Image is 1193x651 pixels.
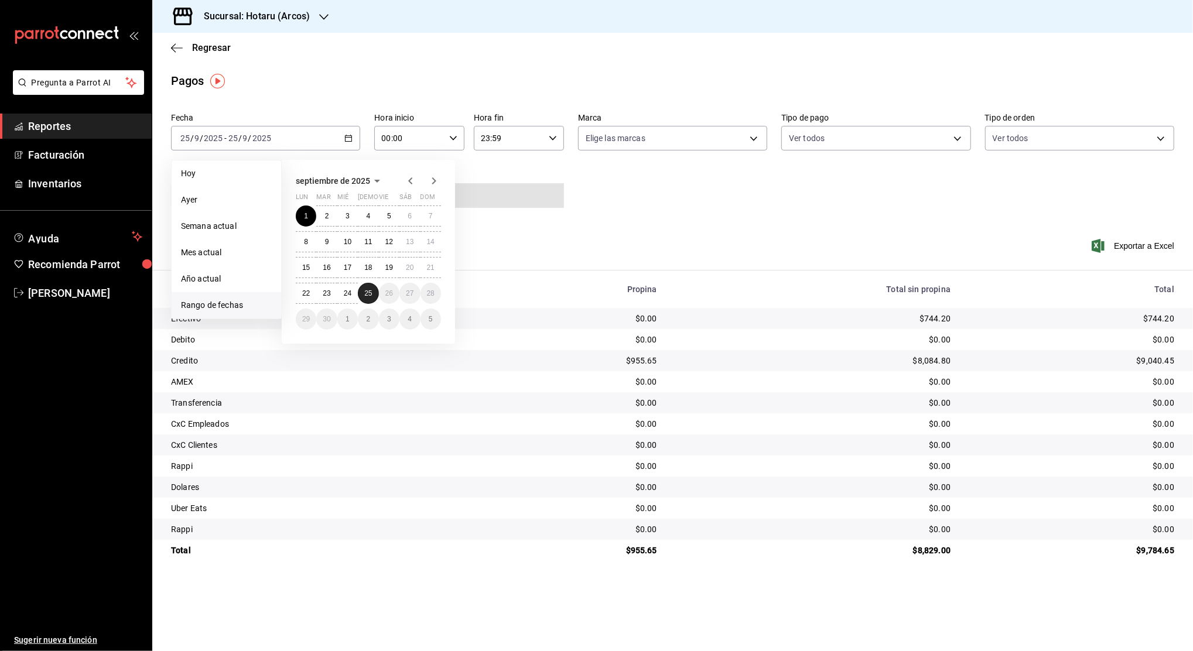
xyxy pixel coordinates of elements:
abbr: 2 de octubre de 2025 [367,315,371,323]
abbr: 18 de septiembre de 2025 [364,263,372,272]
div: Credito [171,355,481,366]
div: $0.00 [500,502,657,514]
button: 18 de septiembre de 2025 [358,257,378,278]
button: 4 de octubre de 2025 [399,309,420,330]
abbr: 21 de septiembre de 2025 [427,263,435,272]
input: ---- [252,133,272,143]
div: CxC Empleados [171,418,481,430]
button: 1 de octubre de 2025 [337,309,358,330]
span: / [190,133,194,143]
div: CxC Clientes [171,439,481,451]
abbr: miércoles [337,193,348,205]
abbr: 6 de septiembre de 2025 [408,212,412,220]
span: / [200,133,203,143]
span: / [238,133,242,143]
div: $744.20 [676,313,951,324]
div: $0.00 [676,481,951,493]
abbr: jueves [358,193,427,205]
div: $0.00 [676,397,951,409]
div: $0.00 [500,334,657,345]
span: Sugerir nueva función [14,634,142,646]
abbr: 2 de septiembre de 2025 [325,212,329,220]
div: Total [171,544,481,556]
div: $0.00 [969,397,1174,409]
button: 6 de septiembre de 2025 [399,205,420,227]
abbr: 8 de septiembre de 2025 [304,238,308,246]
abbr: 1 de septiembre de 2025 [304,212,308,220]
div: $0.00 [500,439,657,451]
div: $0.00 [676,460,951,472]
button: 19 de septiembre de 2025 [379,257,399,278]
span: Recomienda Parrot [28,256,142,272]
span: Hoy [181,167,272,180]
div: Propina [500,285,657,294]
span: - [224,133,227,143]
button: 1 de septiembre de 2025 [296,205,316,227]
abbr: viernes [379,193,388,205]
div: Rappi [171,523,481,535]
button: 11 de septiembre de 2025 [358,231,378,252]
abbr: 29 de septiembre de 2025 [302,315,310,323]
div: $8,084.80 [676,355,951,366]
span: Ayer [181,194,272,206]
button: 24 de septiembre de 2025 [337,283,358,304]
abbr: 5 de octubre de 2025 [429,315,433,323]
abbr: 20 de septiembre de 2025 [406,263,413,272]
span: septiembre de 2025 [296,176,370,186]
abbr: 12 de septiembre de 2025 [385,238,393,246]
span: Elige las marcas [586,132,645,144]
abbr: 11 de septiembre de 2025 [364,238,372,246]
abbr: 16 de septiembre de 2025 [323,263,330,272]
div: $0.00 [500,481,657,493]
div: $0.00 [676,502,951,514]
abbr: martes [316,193,330,205]
div: $0.00 [500,376,657,388]
div: $0.00 [969,460,1174,472]
div: $0.00 [500,313,657,324]
div: $955.65 [500,544,657,556]
span: Mes actual [181,246,272,259]
button: 26 de septiembre de 2025 [379,283,399,304]
div: $0.00 [500,523,657,535]
button: Regresar [171,42,231,53]
abbr: 5 de septiembre de 2025 [387,212,391,220]
abbr: 23 de septiembre de 2025 [323,289,330,297]
abbr: 25 de septiembre de 2025 [364,289,372,297]
abbr: 10 de septiembre de 2025 [344,238,351,246]
button: 2 de septiembre de 2025 [316,205,337,227]
label: Marca [578,114,767,122]
abbr: 30 de septiembre de 2025 [323,315,330,323]
button: 21 de septiembre de 2025 [421,257,441,278]
abbr: 17 de septiembre de 2025 [344,263,351,272]
abbr: 26 de septiembre de 2025 [385,289,393,297]
button: 3 de octubre de 2025 [379,309,399,330]
button: Exportar a Excel [1094,239,1174,253]
div: $0.00 [676,376,951,388]
input: -- [194,133,200,143]
span: Ver todos [789,132,825,144]
div: $0.00 [969,418,1174,430]
button: 9 de septiembre de 2025 [316,231,337,252]
div: $0.00 [969,523,1174,535]
div: Total [969,285,1174,294]
label: Fecha [171,114,360,122]
abbr: 1 de octubre de 2025 [346,315,350,323]
label: Tipo de pago [781,114,970,122]
abbr: domingo [421,193,435,205]
button: septiembre de 2025 [296,174,384,188]
button: 29 de septiembre de 2025 [296,309,316,330]
abbr: 24 de septiembre de 2025 [344,289,351,297]
div: $0.00 [500,418,657,430]
div: $0.00 [969,334,1174,345]
span: Ayuda [28,229,127,244]
div: $0.00 [969,502,1174,514]
button: Pregunta a Parrot AI [13,70,144,95]
abbr: sábado [399,193,412,205]
label: Hora inicio [374,114,464,122]
input: -- [228,133,238,143]
span: Regresar [192,42,231,53]
abbr: lunes [296,193,308,205]
div: $0.00 [969,481,1174,493]
abbr: 4 de septiembre de 2025 [367,212,371,220]
div: Debito [171,334,481,345]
